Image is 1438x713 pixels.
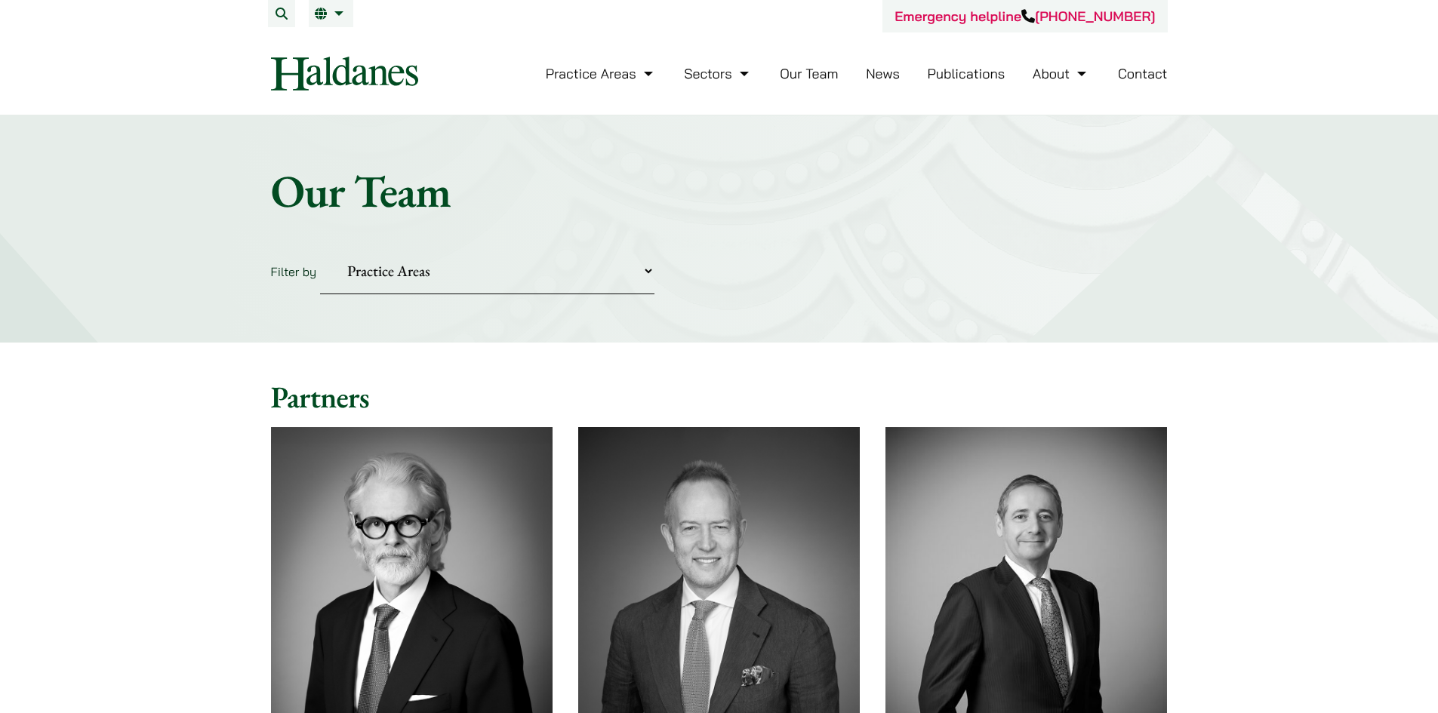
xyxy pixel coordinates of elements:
[271,264,317,279] label: Filter by
[895,8,1155,25] a: Emergency helpline[PHONE_NUMBER]
[684,65,752,82] a: Sectors
[780,65,838,82] a: Our Team
[1118,65,1168,82] a: Contact
[1033,65,1090,82] a: About
[271,57,418,91] img: Logo of Haldanes
[271,379,1168,415] h2: Partners
[928,65,1005,82] a: Publications
[866,65,900,82] a: News
[315,8,347,20] a: EN
[271,164,1168,218] h1: Our Team
[546,65,657,82] a: Practice Areas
